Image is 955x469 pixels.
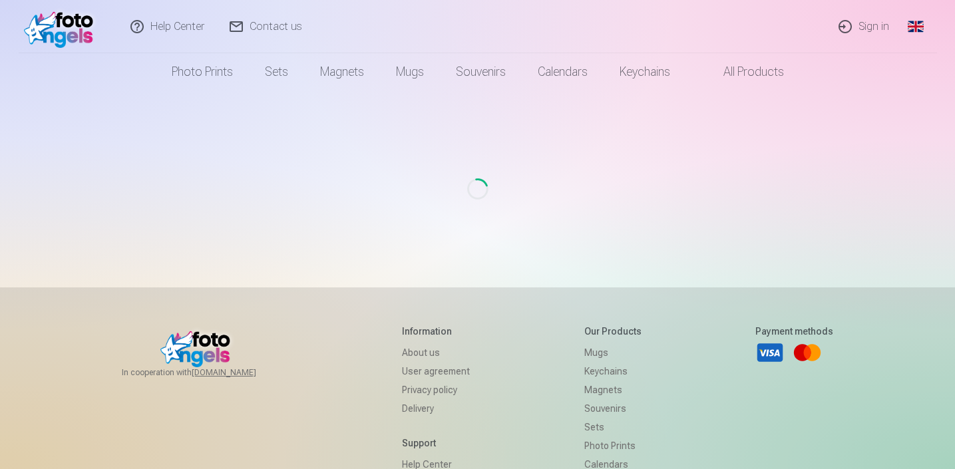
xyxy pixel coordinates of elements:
[402,343,470,362] a: About us
[304,53,380,90] a: Magnets
[402,436,470,450] h5: Support
[584,381,642,399] a: Magnets
[249,53,304,90] a: Sets
[24,5,100,48] img: /fa1
[686,53,800,90] a: All products
[402,381,470,399] a: Privacy policy
[402,325,470,338] h5: Information
[755,325,833,338] h5: Payment methods
[156,53,249,90] a: Photo prints
[604,53,686,90] a: Keychains
[402,399,470,418] a: Delivery
[793,338,822,367] a: Mastercard
[584,325,642,338] h5: Our products
[584,343,642,362] a: Mugs
[584,418,642,436] a: Sets
[522,53,604,90] a: Calendars
[380,53,440,90] a: Mugs
[584,362,642,381] a: Keychains
[584,399,642,418] a: Souvenirs
[402,362,470,381] a: User agreement
[584,436,642,455] a: Photo prints
[192,367,288,378] a: [DOMAIN_NAME]
[755,338,785,367] a: Visa
[440,53,522,90] a: Souvenirs
[122,367,288,378] span: In cooperation with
